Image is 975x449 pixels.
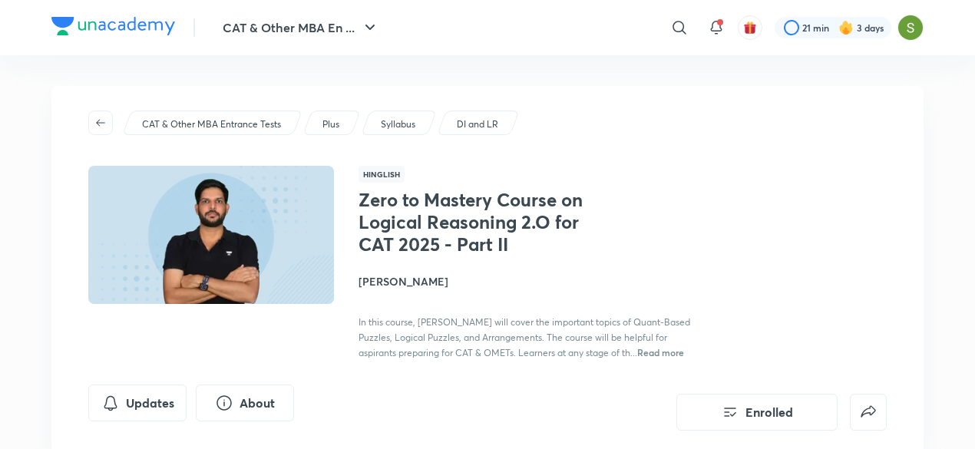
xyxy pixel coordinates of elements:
[51,17,175,39] a: Company Logo
[359,166,405,183] span: Hinglish
[850,394,887,431] button: false
[359,316,690,358] span: In this course, [PERSON_NAME] will cover the important topics of Quant-Based Puzzles, Logical Puz...
[359,189,610,255] h1: Zero to Mastery Course on Logical Reasoning 2.O for CAT 2025 - Part II
[637,346,684,358] span: Read more
[378,117,418,131] a: Syllabus
[320,117,342,131] a: Plus
[196,385,294,421] button: About
[738,15,762,40] button: avatar
[88,385,187,421] button: Updates
[457,117,498,131] p: DI and LR
[838,20,854,35] img: streak
[676,394,838,431] button: Enrolled
[213,12,388,43] button: CAT & Other MBA En ...
[142,117,281,131] p: CAT & Other MBA Entrance Tests
[140,117,284,131] a: CAT & Other MBA Entrance Tests
[359,273,702,289] h4: [PERSON_NAME]
[454,117,501,131] a: DI and LR
[381,117,415,131] p: Syllabus
[743,21,757,35] img: avatar
[86,164,336,305] img: Thumbnail
[897,15,924,41] img: Samridhi Vij
[51,17,175,35] img: Company Logo
[322,117,339,131] p: Plus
